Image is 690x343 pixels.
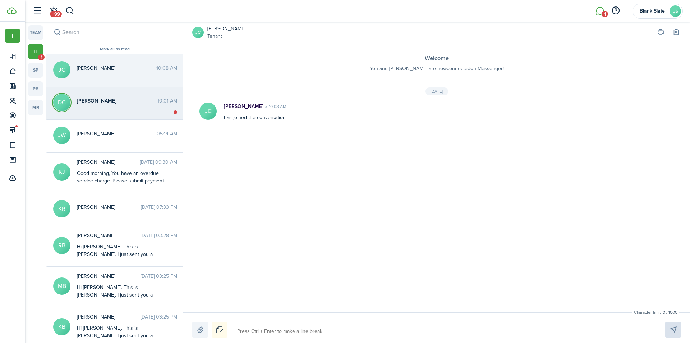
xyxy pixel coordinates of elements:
[28,25,43,40] a: team
[198,65,676,72] p: You and [PERSON_NAME] are now connected on Messenger!
[198,54,676,63] h3: Welcome
[28,81,43,96] a: pb
[157,130,177,137] time: 05:14 AM
[53,94,70,111] avatar-text: DC
[28,63,43,78] a: sp
[77,313,141,321] span: Kristen Blosser
[77,170,167,192] div: Good morning, You have an overdue service charge. Please submit payment as soon as possible. Than...
[53,318,70,335] avatar-text: KB
[77,158,140,166] span: Kristen Johnson
[609,5,622,17] button: Open resource center
[53,61,70,78] avatar-text: JC
[192,27,204,38] a: JC
[632,309,679,316] small: Character limit: 0 / 1000
[53,237,70,254] avatar-text: RB
[28,100,43,115] a: mr
[638,9,667,14] span: Blank Slate
[53,127,70,144] avatar-text: JW
[46,22,183,43] input: search
[77,203,141,211] span: Kimberly Rodriguez
[50,11,62,17] span: +99
[38,54,45,60] span: 1
[53,163,70,181] avatar-text: KJ
[28,44,43,59] a: tt
[65,5,74,17] button: Search
[53,277,70,295] avatar-text: MB
[52,27,62,37] button: Search
[217,103,585,121] div: has joined the conversation
[77,97,157,105] span: Dominic Cruz
[141,232,177,239] time: [DATE] 03:28 PM
[77,272,141,280] span: Morgan Blosser
[207,25,245,32] a: [PERSON_NAME]
[77,243,167,296] div: Hi [PERSON_NAME]. This is [PERSON_NAME]. I just sent you a contact info sheet to fill out through...
[199,103,217,120] avatar-text: JC
[207,32,245,40] a: Tenant
[141,203,177,211] time: [DATE] 07:33 PM
[157,97,177,105] time: 10:01 AM
[77,232,141,239] span: Roxanne Brunenkant
[141,313,177,321] time: [DATE] 03:25 PM
[77,284,167,321] div: Hi [PERSON_NAME]. This is [PERSON_NAME]. I just sent you a contact info sheet to fill out through...
[212,322,227,338] button: Notice
[77,130,157,137] span: Joseph Woldemariam
[140,158,177,166] time: [DATE] 09:30 AM
[671,27,681,37] button: Delete
[263,103,286,110] time: 10:08 AM
[53,200,70,217] avatar-text: KR
[77,64,156,72] span: Jeanesis Cruz
[30,4,44,18] button: Open sidebar
[100,47,130,52] button: Mark all as read
[47,2,60,20] a: Notifications
[156,64,177,72] time: 10:08 AM
[7,7,17,14] img: TenantCloud
[425,87,448,95] div: [DATE]
[5,29,20,43] button: Open menu
[670,5,681,17] avatar-text: BS
[224,103,263,110] p: [PERSON_NAME]
[141,272,177,280] time: [DATE] 03:25 PM
[655,27,666,37] button: Print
